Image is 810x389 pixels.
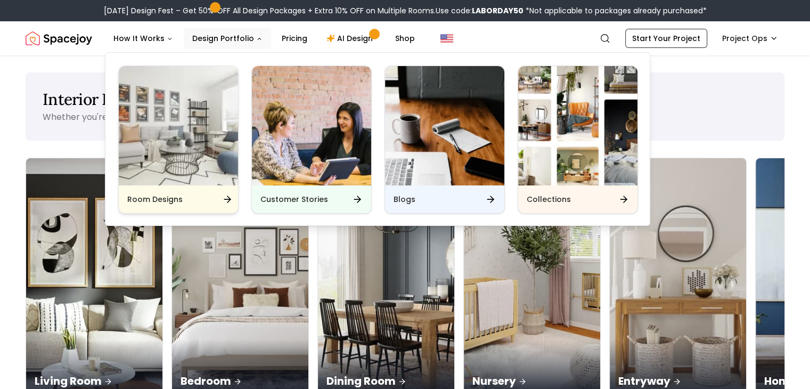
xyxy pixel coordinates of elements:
[35,374,154,388] p: Living Room
[384,66,505,214] a: BlogsBlogs
[26,28,92,49] img: Spacejoy Logo
[127,194,183,205] h6: Room Designs
[118,66,239,214] a: Room DesignsRoom Designs
[472,5,523,16] b: LABORDAY50
[26,28,92,49] a: Spacejoy
[43,90,767,109] h1: Interior Design Ideas for Every Space in Your Home
[625,29,707,48] a: Start Your Project
[119,66,238,185] img: Room Designs
[527,194,571,205] h6: Collections
[104,5,707,16] div: [DATE] Design Fest – Get 50% OFF All Design Packages + Extra 10% OFF on Multiple Rooms.
[518,66,638,214] a: CollectionsCollections
[472,374,592,388] p: Nursery
[181,374,300,388] p: Bedroom
[260,194,328,205] h6: Customer Stories
[26,21,784,55] nav: Global
[105,28,182,49] button: How It Works
[105,53,651,226] div: Design Portfolio
[326,374,446,388] p: Dining Room
[440,32,453,45] img: United States
[273,28,316,49] a: Pricing
[318,28,384,49] a: AI Design
[184,28,271,49] button: Design Portfolio
[716,29,784,48] button: Project Ops
[394,194,415,205] h6: Blogs
[251,66,372,214] a: Customer StoriesCustomer Stories
[518,66,637,185] img: Collections
[523,5,707,16] span: *Not applicable to packages already purchased*
[385,66,504,185] img: Blogs
[43,111,572,123] p: Whether you're starting from scratch or refreshing a room, finding the right interior design idea...
[105,28,423,49] nav: Main
[436,5,523,16] span: Use code:
[387,28,423,49] a: Shop
[252,66,371,185] img: Customer Stories
[618,374,738,388] p: Entryway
